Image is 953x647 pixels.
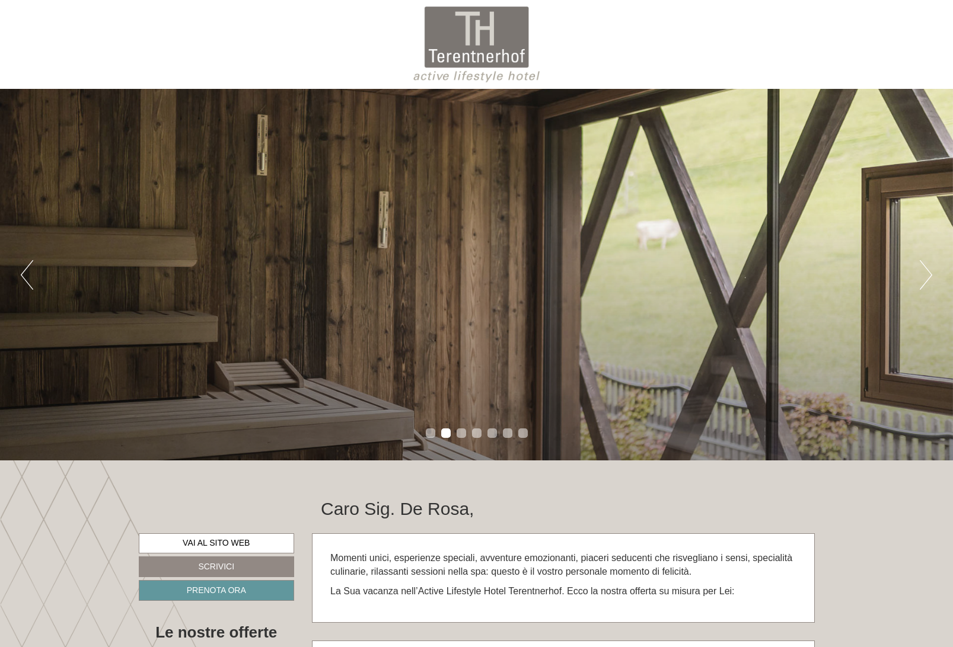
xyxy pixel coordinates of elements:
[920,260,932,290] button: Next
[139,533,295,553] a: Vai al sito web
[330,552,796,579] p: Momenti unici, esperienze speciali, avventure emozionanti, piaceri seducenti che risvegliano i se...
[330,585,796,598] p: La Sua vacanza nell’Active Lifestyle Hotel Terentnerhof. Ecco la nostra offerta su misura per Lei:
[21,260,33,290] button: Previous
[139,622,295,643] div: Le nostre offerte
[139,556,295,577] a: Scrivici
[321,499,474,518] h1: Caro Sig. De Rosa,
[139,580,295,601] a: Prenota ora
